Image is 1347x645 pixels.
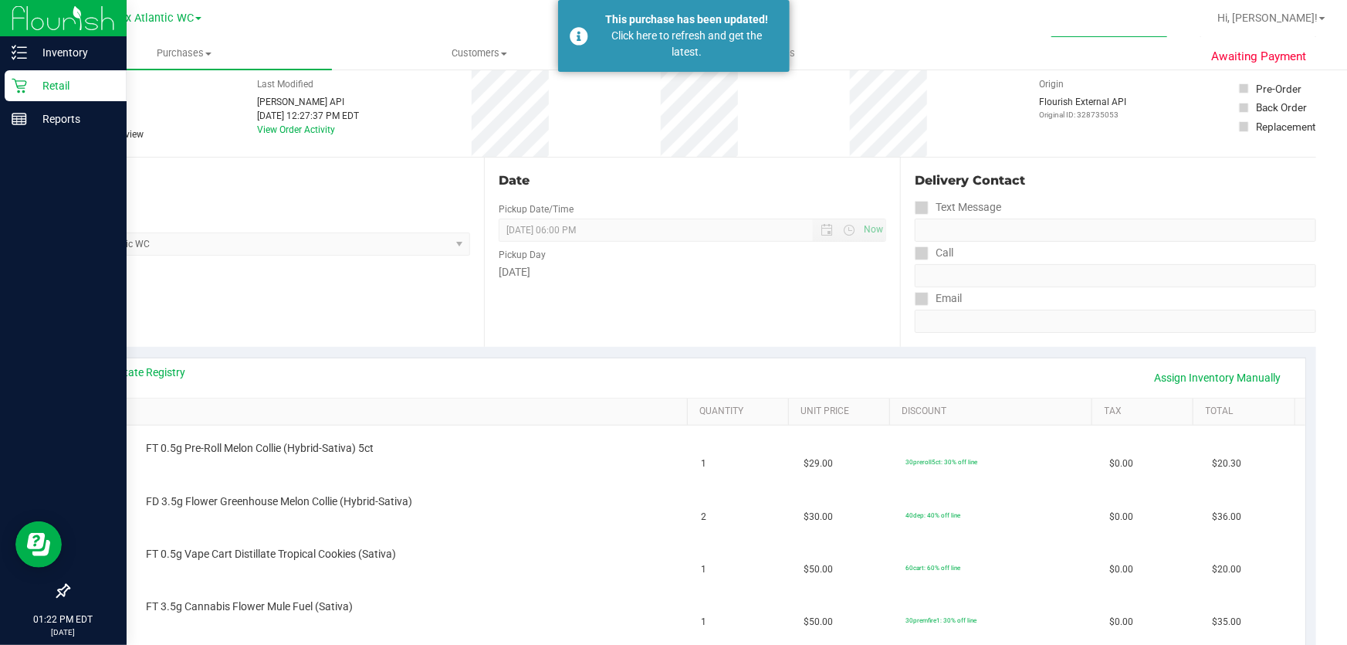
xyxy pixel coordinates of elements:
p: Retail [27,76,120,95]
div: [PERSON_NAME] API [257,95,359,109]
div: Back Order [1256,100,1307,115]
inline-svg: Retail [12,78,27,93]
p: 01:22 PM EDT [7,613,120,626]
a: View State Registry [93,365,186,380]
div: This purchase has been updated! [597,12,778,28]
span: 1 [702,615,707,630]
span: 40dep: 40% off line [905,511,960,519]
iframe: Resource center [15,521,62,568]
label: Email [915,287,962,310]
span: $50.00 [804,615,833,630]
a: Customers [332,37,627,70]
div: Pre-Order [1256,81,1301,97]
inline-svg: Reports [12,111,27,127]
span: 2 [702,510,707,524]
p: Reports [27,110,120,128]
span: $20.30 [1212,457,1241,471]
p: Original ID: 328735053 [1040,109,1127,121]
div: Replacement [1256,119,1315,134]
label: Pickup Date/Time [499,202,574,216]
span: $0.00 [1110,615,1134,630]
p: [DATE] [7,626,120,638]
div: [DATE] 12:27:37 PM EDT [257,109,359,123]
label: Origin [1040,77,1064,91]
span: 30premfire1: 30% off line [905,616,976,624]
span: FD 3.5g Flower Greenhouse Melon Collie (Hybrid-Sativa) [146,494,412,509]
a: View Order Activity [257,124,335,135]
label: Text Message [915,196,1001,219]
div: Date [499,171,886,190]
div: [DATE] [499,264,886,280]
a: Purchases [37,37,332,70]
input: Format: (999) 999-9999 [915,219,1316,242]
span: $0.00 [1110,457,1134,471]
a: Quantity [699,406,783,418]
span: $35.00 [1212,615,1241,630]
span: FT 0.5g Vape Cart Distillate Tropical Cookies (Sativa) [146,547,396,562]
span: FT 0.5g Pre-Roll Melon Collie (Hybrid-Sativa) 5ct [146,441,374,456]
div: Location [68,171,470,190]
span: 1 [702,562,707,577]
span: $0.00 [1110,510,1134,524]
a: Total [1206,406,1289,418]
a: Discount [902,406,1086,418]
span: 30preroll5ct: 30% off line [905,458,977,466]
label: Pickup Day [499,248,546,262]
span: Jax Atlantic WC [113,12,194,25]
a: Unit Price [800,406,884,418]
span: FT 3.5g Cannabis Flower Mule Fuel (Sativa) [146,599,353,614]
span: $0.00 [1110,562,1134,577]
span: Hi, [PERSON_NAME]! [1217,12,1318,24]
span: $50.00 [804,562,833,577]
a: Assign Inventory Manually [1145,365,1291,391]
div: Delivery Contact [915,171,1316,190]
p: Inventory [27,43,120,62]
span: $36.00 [1212,510,1241,524]
div: Click here to refresh and get the latest. [597,28,778,60]
span: $20.00 [1212,562,1241,577]
span: 1 [702,457,707,471]
span: Customers [333,46,626,60]
label: Call [915,242,953,264]
input: Format: (999) 999-9999 [915,264,1316,287]
span: $30.00 [804,510,833,524]
a: Tax [1105,406,1188,418]
span: $29.00 [804,457,833,471]
a: SKU [91,406,681,418]
span: Purchases [37,46,332,60]
span: Awaiting Payment [1212,48,1307,66]
div: Flourish External API [1040,95,1127,121]
inline-svg: Inventory [12,45,27,60]
span: 60cart: 60% off line [905,564,960,572]
label: Last Modified [257,77,313,91]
